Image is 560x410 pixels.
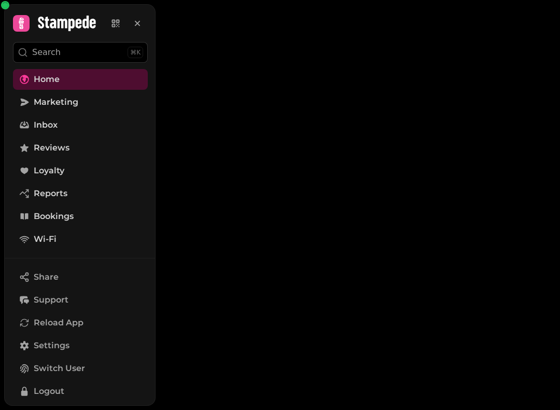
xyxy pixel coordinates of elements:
span: Support [34,294,68,306]
a: Reports [13,183,148,204]
button: Reload App [13,312,148,333]
span: Loyalty [34,165,64,177]
span: Reload App [34,317,83,329]
button: Logout [13,381,148,402]
a: Reviews [13,138,148,158]
span: Logout [34,385,64,398]
span: Wi-Fi [34,233,57,245]
a: Settings [13,335,148,356]
div: ⌘K [128,47,143,58]
span: Reviews [34,142,69,154]
a: Loyalty [13,160,148,181]
p: Search [32,46,61,59]
button: Search⌘K [13,42,148,63]
span: Marketing [34,96,78,108]
button: Share [13,267,148,288]
span: Switch User [34,362,85,375]
a: Inbox [13,115,148,135]
span: Reports [34,187,67,200]
a: Bookings [13,206,148,227]
a: Home [13,69,148,90]
a: Marketing [13,92,148,113]
a: Wi-Fi [13,229,148,250]
span: Home [34,73,60,86]
span: Inbox [34,119,58,131]
span: Bookings [34,210,74,223]
button: Support [13,290,148,310]
span: Settings [34,339,69,352]
button: Switch User [13,358,148,379]
span: Share [34,271,59,283]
